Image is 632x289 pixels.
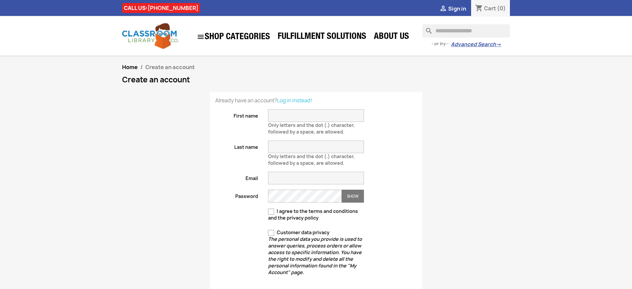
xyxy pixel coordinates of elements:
label: Last name [210,141,263,150]
input: Search [422,24,510,38]
a: SHOP CATEGORIES [193,30,273,44]
a: Home [122,63,138,71]
button: Show [342,190,364,203]
a: Advanced Search→ [451,41,501,48]
a: Log in instead! [277,97,312,104]
span: Only letters and the dot (.) character, followed by a space, are allowed. [268,119,355,135]
i:  [439,5,447,13]
span: Only letters and the dot (.) character, followed by a space, are allowed. [268,150,355,166]
label: Password [210,190,263,200]
img: Classroom Library Company [122,23,178,49]
label: Email [210,172,263,182]
i: shopping_cart [475,5,483,13]
span: (0) [497,5,506,12]
span: → [496,41,501,48]
a:  Sign in [439,5,466,12]
span: Sign in [448,5,466,12]
div: CALL US: [122,3,200,13]
a: Fulfillment Solutions [274,31,370,44]
h1: Create an account [122,76,510,84]
label: First name [210,109,263,119]
p: Already have an account? [215,97,417,104]
a: [PHONE_NUMBER] [148,4,198,12]
i: search [422,24,430,32]
span: - or try - [431,41,451,47]
label: Customer data privacy [268,229,364,276]
span: Create an account [145,63,195,71]
input: Password input [268,190,342,203]
a: About Us [371,31,412,44]
span: Cart [484,5,496,12]
label: I agree to the terms and conditions and the privacy policy [268,208,364,221]
i:  [197,33,205,41]
em: The personal data you provide is used to answer queries, process orders or allow access to specif... [268,236,362,275]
